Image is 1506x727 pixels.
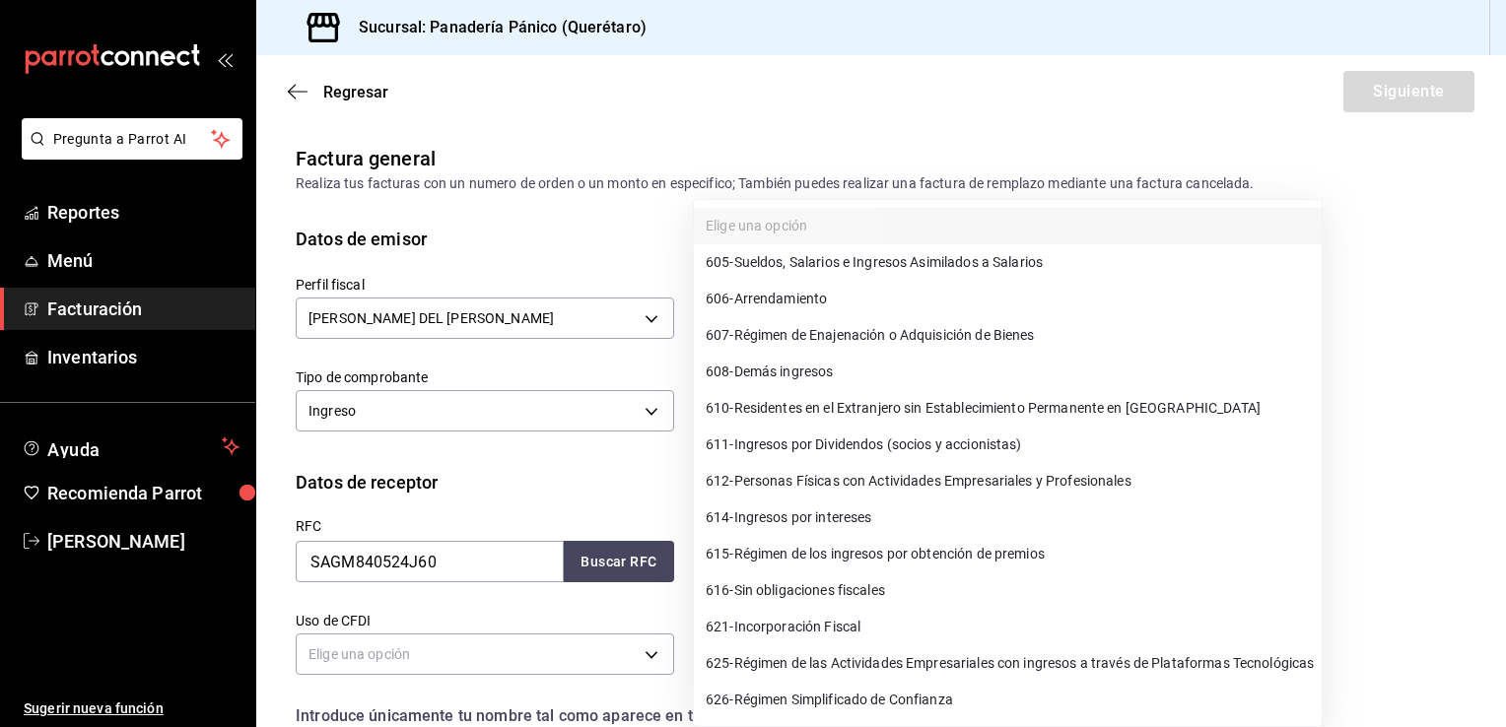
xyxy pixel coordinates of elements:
span: 607 - Régimen de Enajenación o Adquisición de Bienes [706,325,1035,346]
span: 615 - Régimen de los ingresos por obtención de premios [706,544,1045,564]
span: 621 - Incorporación Fiscal [706,617,860,637]
span: 614 - Ingresos por intereses [706,507,871,528]
span: 605 - Sueldos, Salarios e Ingresos Asimilados a Salarios [706,252,1043,273]
span: 611 - Ingresos por Dividendos (socios y accionistas) [706,434,1022,455]
span: 608 - Demás ingresos [706,362,833,382]
span: 626 - Régimen Simplificado de Confianza [706,690,953,710]
span: 610 - Residentes en el Extranjero sin Establecimiento Permanente en [GEOGRAPHIC_DATA] [706,398,1261,419]
span: 625 - Régimen de las Actividades Empresariales con ingresos a través de Plataformas Tecnológicas [706,653,1314,674]
span: 612 - Personas Físicas con Actividades Empresariales y Profesionales [706,471,1131,492]
span: 616 - Sin obligaciones fiscales [706,580,885,601]
span: 606 - Arrendamiento [706,289,827,309]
